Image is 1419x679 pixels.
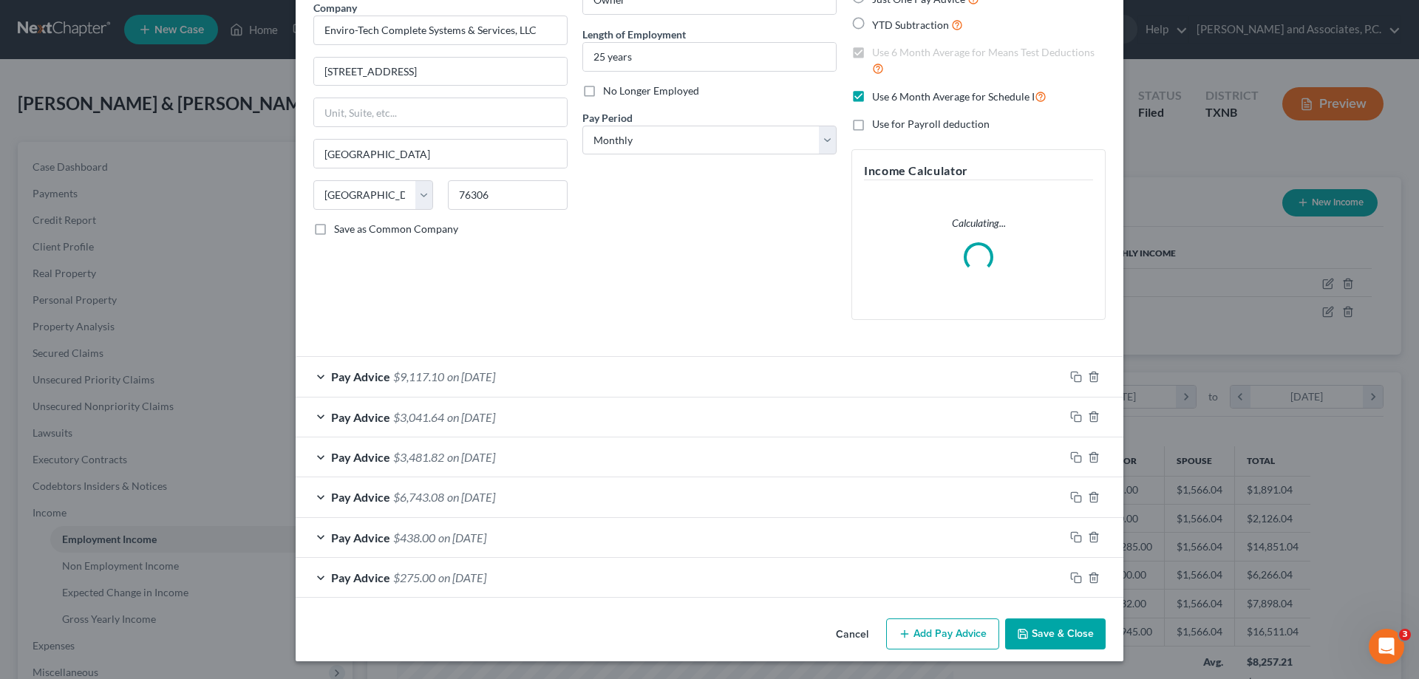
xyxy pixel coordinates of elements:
span: Pay Advice [331,530,390,545]
span: on [DATE] [438,530,486,545]
input: Unit, Suite, etc... [314,98,567,126]
span: $275.00 [393,570,435,584]
span: on [DATE] [438,570,486,584]
span: Pay Advice [331,450,390,464]
span: YTD Subtraction [872,18,949,31]
input: Enter zip... [448,180,568,210]
span: on [DATE] [447,490,495,504]
span: on [DATE] [447,410,495,424]
span: $6,743.08 [393,490,444,504]
input: Search company by name... [313,16,568,45]
span: Save as Common Company [334,222,458,235]
span: on [DATE] [447,369,495,383]
input: Enter city... [314,140,567,168]
label: Length of Employment [582,27,686,42]
span: 3 [1399,629,1411,641]
span: Use 6 Month Average for Means Test Deductions [872,46,1095,58]
span: on [DATE] [447,450,495,464]
span: Pay Advice [331,490,390,504]
span: Use for Payroll deduction [872,117,990,130]
span: $3,041.64 [393,410,444,424]
span: Use 6 Month Average for Schedule I [872,90,1035,103]
span: Pay Period [582,112,633,124]
input: Enter address... [314,58,567,86]
h5: Income Calculator [864,162,1093,180]
span: Pay Advice [331,410,390,424]
span: $9,117.10 [393,369,444,383]
button: Add Pay Advice [886,618,999,649]
span: Pay Advice [331,570,390,584]
p: Calculating... [864,216,1093,231]
button: Cancel [824,620,880,649]
span: Pay Advice [331,369,390,383]
span: $3,481.82 [393,450,444,464]
button: Save & Close [1005,618,1106,649]
span: $438.00 [393,530,435,545]
span: Company [313,1,357,14]
span: No Longer Employed [603,84,699,97]
iframe: Intercom live chat [1369,629,1404,664]
input: ex: 2 years [583,43,836,71]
